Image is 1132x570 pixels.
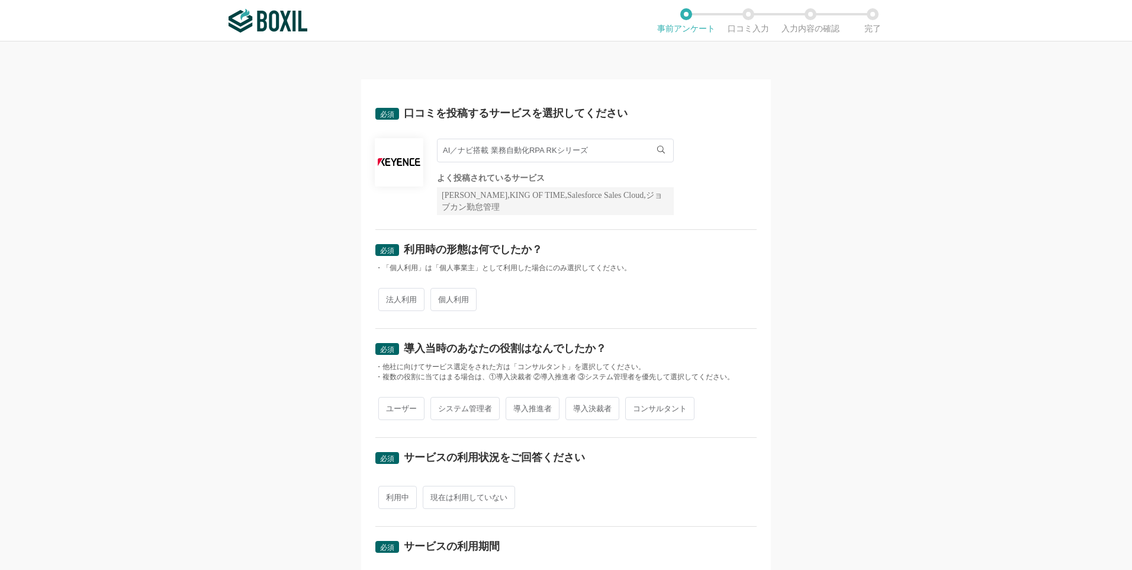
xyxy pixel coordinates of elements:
[375,263,757,273] div: ・「個人利用」は「個人事業主」として利用した場合にのみ選択してください。
[378,486,417,509] span: 利用中
[437,174,674,182] div: よく投稿されているサービス
[655,8,717,33] li: 事前アンケート
[404,343,606,354] div: 導入当時のあなたの役割はなんでしたか？
[506,397,559,420] span: 導入推進者
[779,8,841,33] li: 入力内容の確認
[423,486,515,509] span: 現在は利用していない
[625,397,694,420] span: コンサルタント
[378,288,424,311] span: 法人利用
[375,372,757,382] div: ・複数の役割に当てはまる場合は、①導入決裁者 ②導入推進者 ③システム管理者を優先して選択してください。
[380,454,394,463] span: 必須
[375,362,757,372] div: ・他社に向けてサービス選定をされた方は「コンサルタント」を選択してください。
[380,543,394,552] span: 必須
[430,288,477,311] span: 個人利用
[430,397,500,420] span: システム管理者
[404,541,500,552] div: サービスの利用期間
[404,244,542,255] div: 利用時の形態は何でしたか？
[404,108,628,119] div: 口コミを投稿するサービスを選択してください
[437,187,674,215] div: [PERSON_NAME],KING OF TIME,Salesforce Sales Cloud,ジョブカン勤怠管理
[404,452,585,463] div: サービスの利用状況をご回答ください
[380,246,394,255] span: 必須
[841,8,903,33] li: 完了
[378,397,424,420] span: ユーザー
[437,139,674,162] input: サービス名で検索
[380,110,394,119] span: 必須
[380,345,394,354] span: 必須
[565,397,619,420] span: 導入決裁者
[717,8,779,33] li: 口コミ入力
[229,9,307,33] img: ボクシルSaaS_ロゴ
